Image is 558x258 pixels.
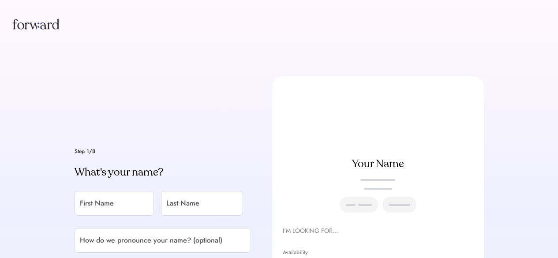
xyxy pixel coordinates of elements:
div: placeholder [283,176,473,184]
div: What's your name? [75,165,251,179]
div: pronouns [283,184,473,193]
img: yH5BAEAAAAALAAAAAABAAEAAAIBRAA7 [344,87,412,153]
div: I'M LOOKING FOR... [283,226,473,236]
div: xx xxx [347,199,371,210]
img: Forward logo [11,11,61,37]
div: Availability [283,250,473,255]
div: Your Name [283,157,473,171]
div: xxxxx [389,199,409,210]
div: Step 1/8 [75,149,251,154]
